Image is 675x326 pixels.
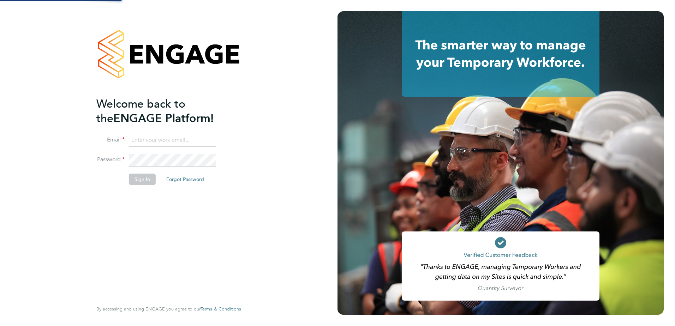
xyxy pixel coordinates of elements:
button: Sign In [129,174,156,185]
button: Forgot Password [161,174,210,185]
span: Welcome back to the [96,97,185,125]
input: Enter your work email... [129,134,216,147]
label: Email [96,136,125,144]
a: Terms & Conditions [201,306,241,312]
span: By accessing and using ENGAGE you agree to our [96,306,241,312]
label: Password [96,156,125,163]
h2: ENGAGE Platform! [96,97,234,126]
